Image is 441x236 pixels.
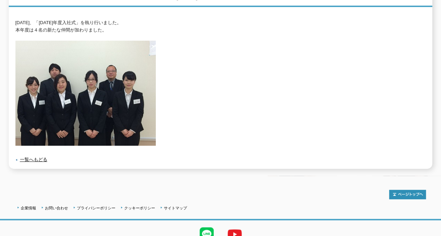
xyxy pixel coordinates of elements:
img: トップページへ [389,190,426,199]
a: 一覧へもどる [20,157,47,162]
a: クッキーポリシー [124,206,155,210]
p: [DATE]、「[DATE]年度入社式」を執り行いました。 本年度は４名の新たな仲間が加わりました。 [15,19,426,34]
a: サイトマップ [164,206,187,210]
a: 企業情報 [21,206,36,210]
a: お問い合わせ [45,206,68,210]
a: プライバシーポリシー [77,206,115,210]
